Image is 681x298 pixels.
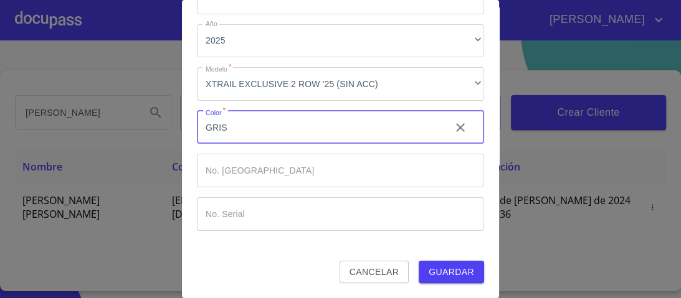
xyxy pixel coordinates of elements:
div: 2025 [197,24,484,58]
span: Cancelar [350,264,399,280]
button: Guardar [419,261,484,284]
button: clear input [445,113,475,142]
span: Guardar [429,264,474,280]
button: Cancelar [340,261,409,284]
div: XTRAIL EXCLUSIVE 2 ROW '25 (SIN ACC) [197,67,484,101]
